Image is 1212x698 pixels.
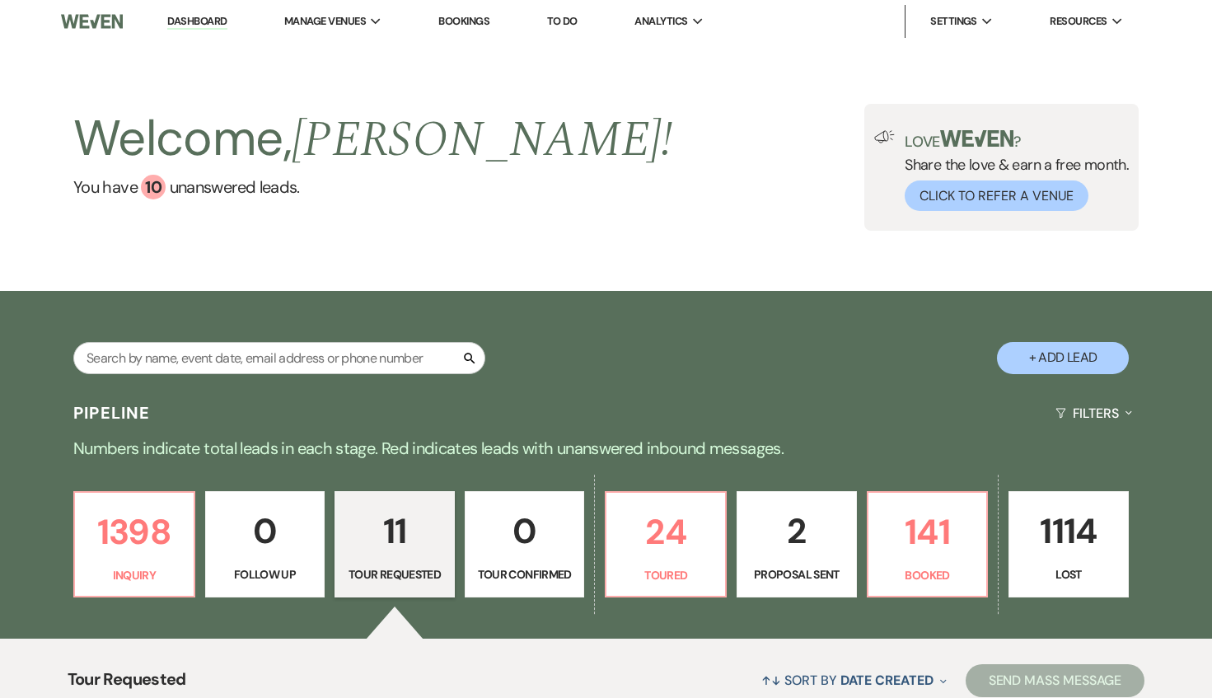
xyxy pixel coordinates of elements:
input: Search by name, event date, email address or phone number [73,342,485,374]
p: 141 [878,504,977,560]
a: 141Booked [867,491,989,598]
button: Click to Refer a Venue [905,180,1088,211]
span: [PERSON_NAME] ! [292,102,672,178]
p: Tour Requested [345,565,444,583]
span: Analytics [634,13,687,30]
p: 11 [345,504,444,559]
h2: Welcome, [73,104,672,175]
p: Lost [1019,565,1118,583]
button: Send Mass Message [966,664,1145,697]
p: Follow Up [216,565,315,583]
span: ↑↓ [761,672,781,689]
p: 1114 [1019,504,1118,559]
p: 0 [475,504,574,559]
p: Inquiry [85,566,184,584]
img: weven-logo-green.svg [940,130,1013,147]
a: Dashboard [167,14,227,30]
a: 11Tour Requested [335,491,455,598]
h3: Pipeline [73,401,151,424]
p: Proposal Sent [747,565,846,583]
img: loud-speaker-illustration.svg [874,130,895,143]
span: Settings [930,13,977,30]
p: 2 [747,504,846,559]
button: Filters [1049,391,1139,435]
div: 10 [141,175,166,199]
a: You have 10 unanswered leads. [73,175,672,199]
span: Manage Venues [284,13,366,30]
img: Weven Logo [61,4,123,39]
p: 24 [616,504,715,560]
a: 0Follow Up [205,491,325,598]
p: 0 [216,504,315,559]
a: To Do [547,14,578,28]
p: Toured [616,566,715,584]
a: 0Tour Confirmed [465,491,585,598]
p: 1398 [85,504,184,560]
span: Resources [1050,13,1107,30]
a: 1114Lost [1008,491,1129,598]
a: 1398Inquiry [73,491,195,598]
p: Booked [878,566,977,584]
p: Numbers indicate total leads in each stage. Red indicates leads with unanswered inbound messages. [13,435,1200,461]
span: Date Created [840,672,934,689]
a: 2Proposal Sent [737,491,857,598]
p: Tour Confirmed [475,565,574,583]
button: + Add Lead [997,342,1129,374]
a: 24Toured [605,491,727,598]
div: Share the love & earn a free month. [895,130,1129,211]
a: Bookings [438,14,489,28]
p: Love ? [905,130,1129,149]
